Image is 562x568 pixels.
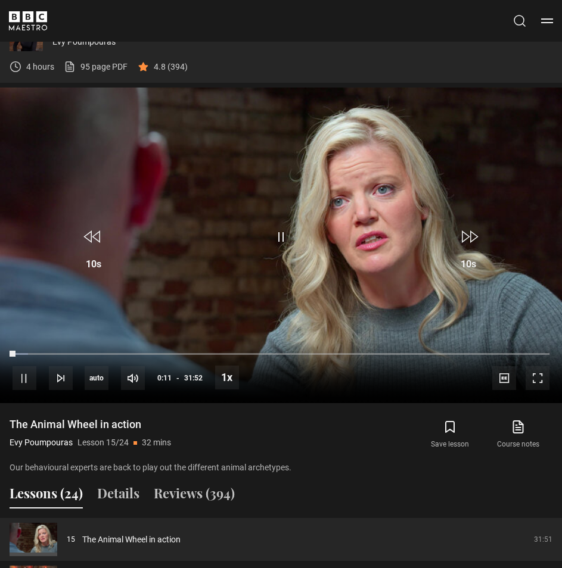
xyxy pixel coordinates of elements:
[215,366,239,389] button: Playback Rate
[416,417,484,452] button: Save lesson
[526,366,549,390] button: Fullscreen
[13,366,36,390] button: Pause
[49,366,73,390] button: Next Lesson
[157,367,172,389] span: 0:11
[77,436,129,449] p: Lesson 15/24
[485,417,552,452] a: Course notes
[541,15,553,27] button: Toggle navigation
[154,61,188,73] p: 4.8 (394)
[52,36,552,48] p: Evy Poumpouras
[492,366,516,390] button: Captions
[10,483,83,508] button: Lessons (24)
[176,374,179,382] span: -
[10,461,349,474] p: Our behavioural experts are back to play out the different animal archetypes.
[26,61,54,73] p: 4 hours
[13,353,549,355] div: Progress Bar
[10,417,171,432] h1: The Animal Wheel in action
[9,11,47,30] svg: BBC Maestro
[85,366,108,390] span: auto
[82,533,181,546] a: The Animal Wheel in action
[121,366,145,390] button: Mute
[142,436,171,449] p: 32 mins
[64,61,128,73] a: 95 page PDF
[154,483,235,508] button: Reviews (394)
[97,483,139,508] button: Details
[10,436,73,449] p: Evy Poumpouras
[184,367,203,389] span: 31:52
[85,366,108,390] div: Current quality: 720p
